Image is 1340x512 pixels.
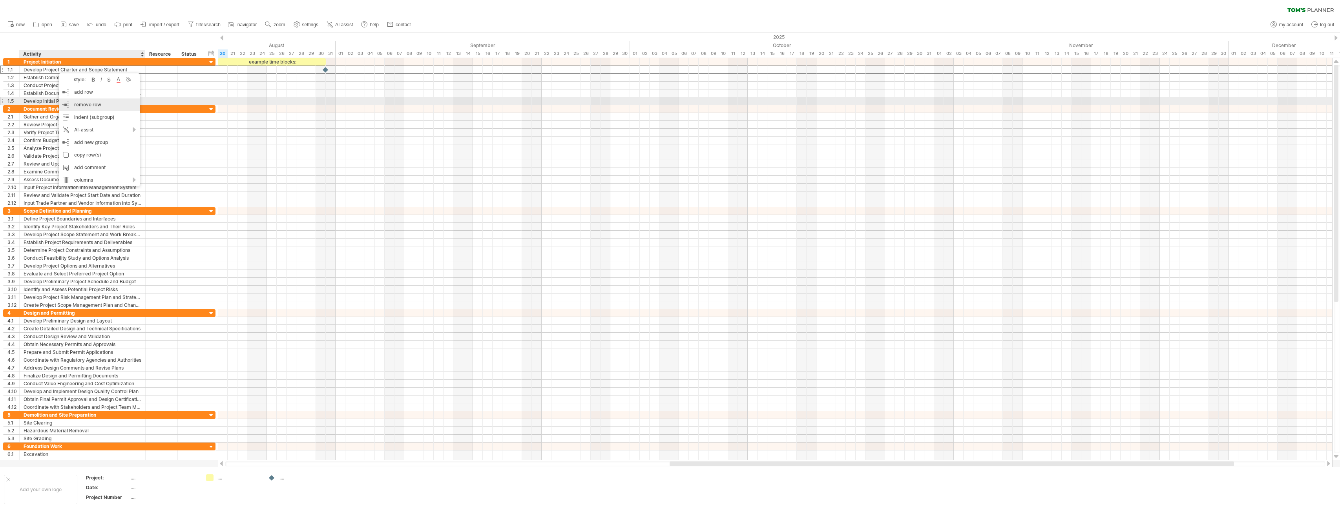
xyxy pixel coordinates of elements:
div: Thursday, 6 November 2025 [983,49,993,58]
div: add new group [59,136,140,149]
div: columns [59,174,140,186]
div: Saturday, 4 October 2025 [659,49,669,58]
a: import / export [139,20,182,30]
div: Monday, 3 November 2025 [954,49,964,58]
div: Saturday, 23 August 2025 [247,49,257,58]
div: Finalize Design and Permitting Documents [24,372,141,379]
div: Establish Project Requirements and Deliverables [24,239,141,246]
div: .... [131,484,197,491]
div: Friday, 21 November 2025 [1130,49,1140,58]
div: Tuesday, 26 August 2025 [277,49,287,58]
div: 5.3 [7,435,19,442]
div: Wednesday, 17 September 2025 [493,49,502,58]
div: Develop Preliminary Design and Layout [24,317,141,324]
span: remove row [74,102,101,108]
div: Wednesday, 26 November 2025 [1179,49,1189,58]
div: Wednesday, 3 September 2025 [355,49,365,58]
div: Monday, 13 October 2025 [748,49,758,58]
div: Thursday, 16 October 2025 [777,49,787,58]
div: Friday, 29 August 2025 [306,49,316,58]
div: Sunday, 12 October 2025 [738,49,748,58]
div: Monday, 27 October 2025 [885,49,895,58]
div: Create Project Scope Management Plan and Change Control Process [24,301,141,309]
div: Project Initiation [24,58,141,66]
div: Monday, 1 September 2025 [336,49,345,58]
a: zoom [263,20,287,30]
div: Monday, 22 September 2025 [542,49,551,58]
div: example time blocks: [218,58,326,66]
div: 4.3 [7,333,19,340]
div: Thursday, 25 September 2025 [571,49,581,58]
div: Conduct Project Kickoff Meeting [24,82,141,89]
div: add row [59,86,140,98]
div: Wednesday, 1 October 2025 [630,49,640,58]
div: Monday, 10 November 2025 [1022,49,1032,58]
div: Wednesday, 10 September 2025 [424,49,434,58]
div: Monday, 8 September 2025 [404,49,414,58]
a: AI assist [325,20,355,30]
div: Develop Project Risk Management Plan and Strategies [24,293,141,301]
div: Foundation Work [24,443,141,450]
div: Conduct Feasibility Study and Options Analysis [24,254,141,262]
div: Monday, 1 December 2025 [1229,49,1238,58]
div: Wednesday, 8 October 2025 [699,49,708,58]
span: contact [396,22,411,27]
div: Activity [23,50,141,58]
div: Status [181,50,199,58]
div: Monday, 6 October 2025 [679,49,689,58]
div: 3.7 [7,262,19,270]
div: Saturday, 8 November 2025 [1003,49,1013,58]
a: contact [385,20,413,30]
div: Sunday, 9 November 2025 [1013,49,1022,58]
div: 6.1 [7,450,19,458]
span: undo [96,22,106,27]
div: Wednesday, 24 September 2025 [561,49,571,58]
div: Friday, 24 October 2025 [856,49,865,58]
div: 4.5 [7,348,19,356]
div: Coordinate with Regulatory Agencies and Authorities [24,356,141,364]
span: zoom [274,22,285,27]
a: my account [1269,20,1305,30]
div: 2.11 [7,191,19,199]
div: 4.1 [7,317,19,324]
div: Excavation [24,450,141,458]
div: Create Detailed Design and Technical Specifications [24,325,141,332]
div: Develop Initial Project Schedule and Resource Plan [24,97,141,105]
div: Confirm Budget and Resource Allocation [24,137,141,144]
div: Define Project Boundaries and Interfaces [24,215,141,222]
div: .... [131,474,197,481]
div: Wednesday, 22 October 2025 [836,49,846,58]
div: Develop Project Charter and Scope Statement [24,66,141,73]
div: Tuesday, 28 October 2025 [895,49,905,58]
div: Site Grading [24,435,141,442]
div: Establish Communication Plan and Protocols [24,74,141,81]
div: 2.7 [7,160,19,168]
div: Document Review and Input [24,105,141,113]
div: Analyze Project Risks and Mitigation Strategies [24,144,141,152]
a: navigator [227,20,259,30]
div: Sunday, 23 November 2025 [1150,49,1160,58]
div: Resource [149,50,173,58]
div: Tuesday, 14 October 2025 [758,49,767,58]
div: Input Trade Partner and Vendor Information into System [24,199,141,207]
div: Examine Communication Plan and Protocols [24,168,141,175]
div: .... [217,474,260,481]
div: Develop Preliminary Project Schedule and Budget [24,278,141,285]
div: Sunday, 30 November 2025 [1219,49,1229,58]
div: Site Clearing [24,419,141,426]
span: open [42,22,52,27]
div: Wednesday, 19 November 2025 [1111,49,1121,58]
div: 2.10 [7,184,19,191]
div: Gather and Organize Project Documents [24,113,141,120]
a: log out [1309,20,1336,30]
div: 4.11 [7,395,19,403]
div: Sunday, 31 August 2025 [326,49,336,58]
div: Friday, 22 August 2025 [237,49,247,58]
div: 3 [7,207,19,215]
div: Address Design Comments and Revise Plans [24,364,141,372]
div: Tuesday, 9 December 2025 [1307,49,1317,58]
div: Monday, 17 November 2025 [1091,49,1101,58]
div: Develop Project Scope Statement and Work Breakdown Structure [24,231,141,238]
div: 4.6 [7,356,19,364]
div: Wednesday, 27 August 2025 [287,49,296,58]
